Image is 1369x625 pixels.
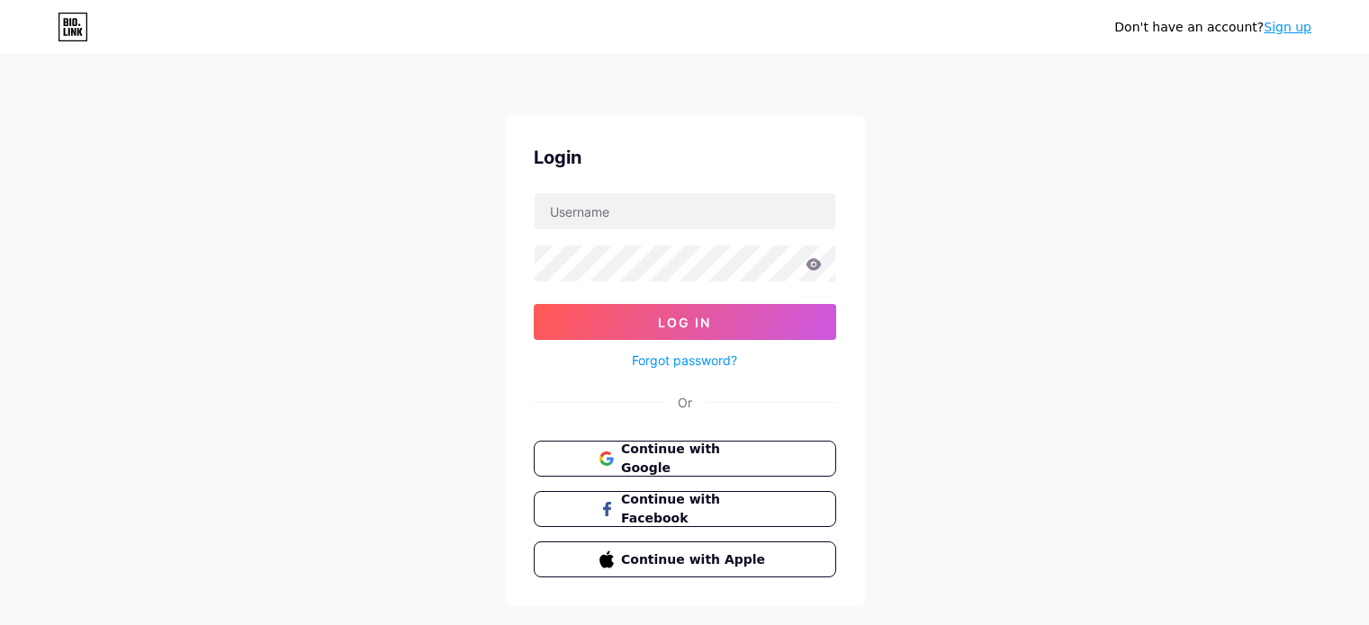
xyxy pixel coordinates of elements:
[1114,18,1311,37] div: Don't have an account?
[534,144,836,171] div: Login
[1264,20,1311,34] a: Sign up
[621,440,770,478] span: Continue with Google
[621,550,770,569] span: Continue with Apple
[534,304,836,340] button: Log In
[534,541,836,577] button: Continue with Apple
[678,393,692,412] div: Or
[621,490,770,528] span: Continue with Facebook
[632,351,737,370] a: Forgot password?
[535,193,835,229] input: Username
[534,441,836,477] button: Continue with Google
[658,315,711,330] span: Log In
[534,491,836,527] button: Continue with Facebook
